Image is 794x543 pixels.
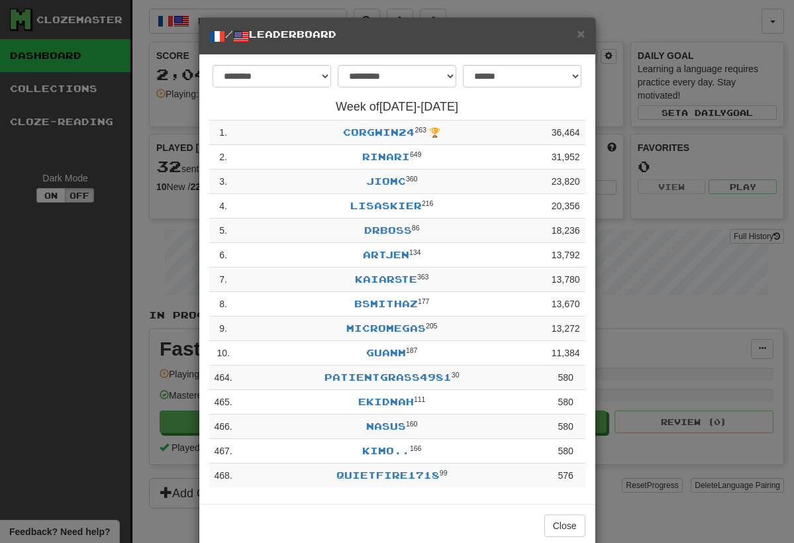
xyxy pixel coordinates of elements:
td: 23,820 [546,170,585,194]
sup: Level 177 [418,297,430,305]
a: PatientGrass4981 [324,371,452,383]
sup: Level 134 [409,248,421,256]
a: ekidnah [358,396,414,407]
td: 20,356 [546,194,585,219]
td: 18,236 [546,219,585,243]
td: 580 [546,390,585,415]
td: 464 . [209,366,238,390]
td: 13,780 [546,268,585,292]
sup: Level 360 [406,175,418,183]
td: 9 . [209,317,238,341]
td: 6 . [209,243,238,268]
td: 10 . [209,341,238,366]
td: 11,384 [546,341,585,366]
td: 13,670 [546,292,585,317]
a: corgwin24 [343,126,415,138]
td: 7 . [209,268,238,292]
td: 13,272 [546,317,585,341]
td: 465 . [209,390,238,415]
a: JioMc [366,175,406,187]
sup: Level 363 [417,273,429,281]
a: DrBoss [364,224,412,236]
sup: Level 160 [406,420,418,428]
a: QuietFire1718 [336,469,440,481]
td: 1 . [209,121,238,145]
td: 580 [546,439,585,464]
td: 468 . [209,464,238,488]
td: 580 [546,415,585,439]
td: 2 . [209,145,238,170]
td: 8 . [209,292,238,317]
a: bsmithaz [354,298,418,309]
button: Close [544,515,585,537]
td: 576 [546,464,585,488]
sup: Level 649 [410,150,422,158]
span: 🏆 [429,127,440,138]
a: Kimo.. [362,445,410,456]
sup: Level 166 [410,444,422,452]
sup: Level 263 [415,126,426,134]
sup: Level 30 [452,371,460,379]
sup: Level 205 [426,322,438,330]
a: artjen [363,249,409,260]
h5: / Leaderboard [209,28,585,44]
a: Rinari [362,151,410,162]
sup: Level 86 [412,224,420,232]
a: Lisaskier [350,200,422,211]
button: Close [577,26,585,40]
td: 3 . [209,170,238,194]
span: × [577,26,585,41]
td: 36,464 [546,121,585,145]
sup: Level 216 [422,199,434,207]
a: kaiarste [355,273,417,285]
sup: Level 99 [440,469,448,477]
sup: Level 111 [414,395,426,403]
td: 467 . [209,439,238,464]
a: guanm [366,347,406,358]
td: 4 . [209,194,238,219]
td: 466 . [209,415,238,439]
td: 580 [546,366,585,390]
a: microMEGAS [346,322,426,334]
sup: Level 187 [406,346,418,354]
h4: Week of [DATE] - [DATE] [209,101,585,114]
a: Nasus [366,420,406,432]
td: 5 . [209,219,238,243]
td: 13,792 [546,243,585,268]
td: 31,952 [546,145,585,170]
